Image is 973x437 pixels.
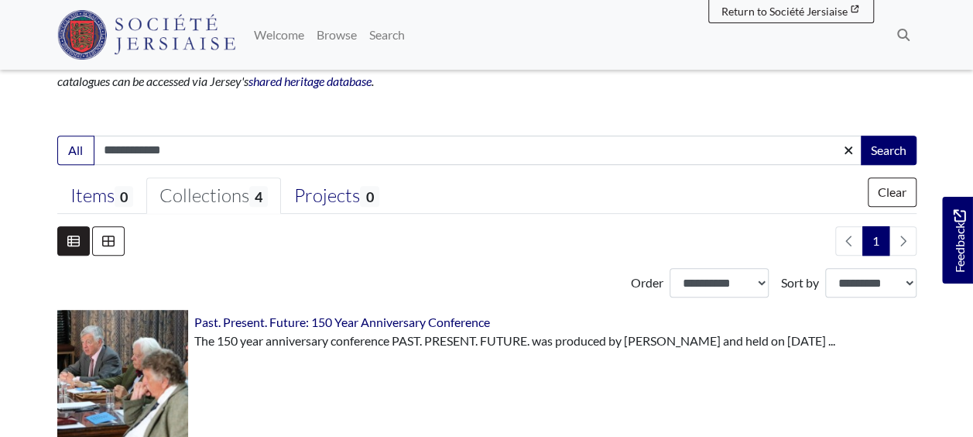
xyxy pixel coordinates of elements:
span: 0 [115,186,133,207]
span: Feedback [950,209,968,272]
span: Goto page 1 [862,226,889,256]
div: Collections [159,184,268,208]
a: Search [363,19,411,50]
span: Return to Société Jersiaise [721,5,848,18]
img: Société Jersiaise [57,10,236,60]
div: Projects [294,184,379,208]
input: Enter one or more search terms... [94,136,862,165]
span: 0 [360,186,379,207]
a: Société Jersiaise logo [57,6,236,64]
label: Order [631,274,663,292]
span: The 150 year anniversary conference PAST. PRESENT. FUTURE. was produced by [PERSON_NAME] and held... [194,333,835,348]
label: Sort by [781,274,819,292]
button: Search [861,136,916,165]
a: Welcome [248,19,310,50]
div: Items [70,184,133,208]
a: Browse [310,19,363,50]
button: All [57,136,94,165]
a: Past. Present. Future: 150 Year Anniversary Conference [194,315,490,329]
button: Clear [868,177,916,207]
nav: pagination [829,226,916,256]
em: Note: This website does not hold the full catalogue listings of the Société Jersiaise Library and... [57,55,899,88]
a: Would you like to provide feedback? [942,197,973,284]
li: Previous page [835,226,863,256]
a: shared heritage database [248,74,372,88]
span: 4 [249,186,268,207]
